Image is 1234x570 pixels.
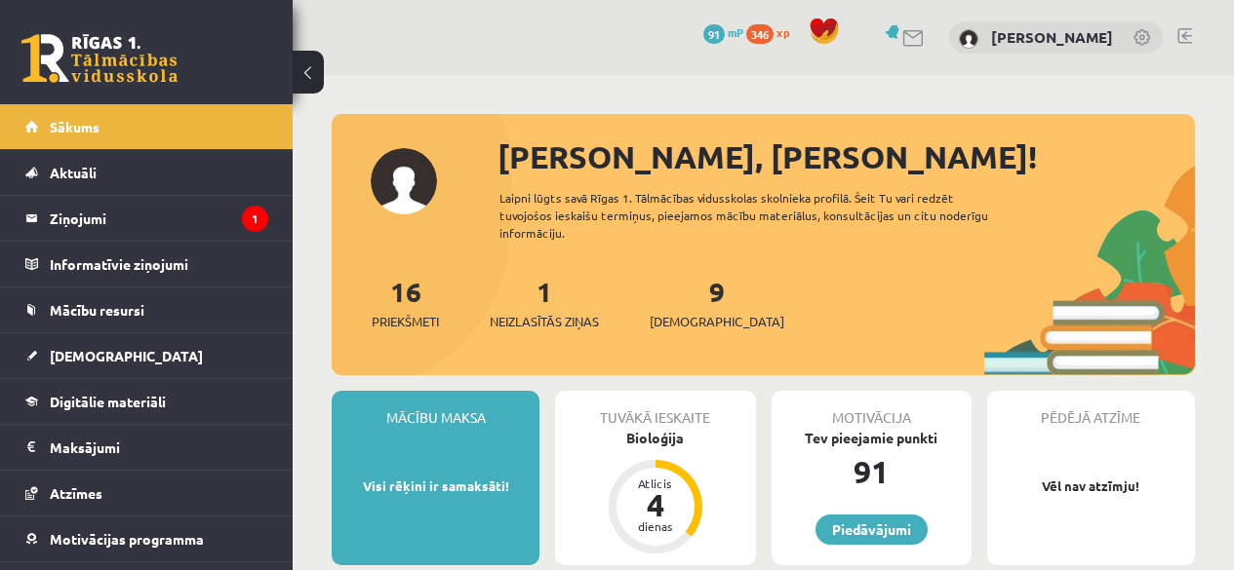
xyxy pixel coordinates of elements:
p: Vēl nav atzīmju! [997,476,1185,496]
legend: Ziņojumi [50,196,268,241]
img: Rinalds Štromanis [959,29,978,49]
div: Atlicis [626,477,685,489]
span: Digitālie materiāli [50,393,166,410]
a: 91 mP [703,24,743,40]
span: Mācību resursi [50,301,144,319]
span: 346 [746,24,774,44]
div: 4 [626,489,685,520]
span: Neizlasītās ziņas [490,312,599,331]
span: xp [776,24,789,40]
div: Bioloģija [555,428,755,448]
a: Sākums [25,104,268,149]
span: Aktuāli [50,164,97,181]
legend: Informatīvie ziņojumi [50,242,268,286]
a: Digitālie materiāli [25,379,268,424]
span: [DEMOGRAPHIC_DATA] [50,347,203,364]
span: [DEMOGRAPHIC_DATA] [650,312,784,331]
a: [DEMOGRAPHIC_DATA] [25,333,268,378]
span: Motivācijas programma [50,530,204,548]
a: 9[DEMOGRAPHIC_DATA] [650,274,784,331]
a: Informatīvie ziņojumi [25,242,268,286]
a: Motivācijas programma [25,516,268,561]
a: 16Priekšmeti [372,274,439,331]
span: Sākums [50,118,100,135]
div: Pēdējā atzīme [987,391,1195,428]
i: 1 [242,206,268,232]
span: Priekšmeti [372,312,439,331]
span: 91 [703,24,725,44]
div: Mācību maksa [332,391,539,428]
a: 1Neizlasītās ziņas [490,274,599,331]
a: Mācību resursi [25,287,268,332]
span: Atzīmes [50,484,102,502]
a: 346 xp [746,24,799,40]
div: Tuvākā ieskaite [555,391,755,428]
div: Tev pieejamie punkti [772,428,972,448]
a: Maksājumi [25,425,268,470]
a: Ziņojumi1 [25,196,268,241]
p: Visi rēķini ir samaksāti! [341,476,530,496]
div: 91 [772,448,972,495]
a: Bioloģija Atlicis 4 dienas [555,428,755,556]
a: Piedāvājumi [816,514,928,545]
a: Rīgas 1. Tālmācības vidusskola [21,34,178,83]
div: [PERSON_NAME], [PERSON_NAME]! [498,133,1195,180]
a: Atzīmes [25,471,268,515]
div: dienas [626,520,685,532]
a: Aktuāli [25,150,268,195]
a: [PERSON_NAME] [991,27,1113,47]
span: mP [728,24,743,40]
div: Motivācija [772,391,972,428]
div: Laipni lūgts savā Rīgas 1. Tālmācības vidusskolas skolnieka profilā. Šeit Tu vari redzēt tuvojošo... [499,189,1017,242]
legend: Maksājumi [50,425,268,470]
